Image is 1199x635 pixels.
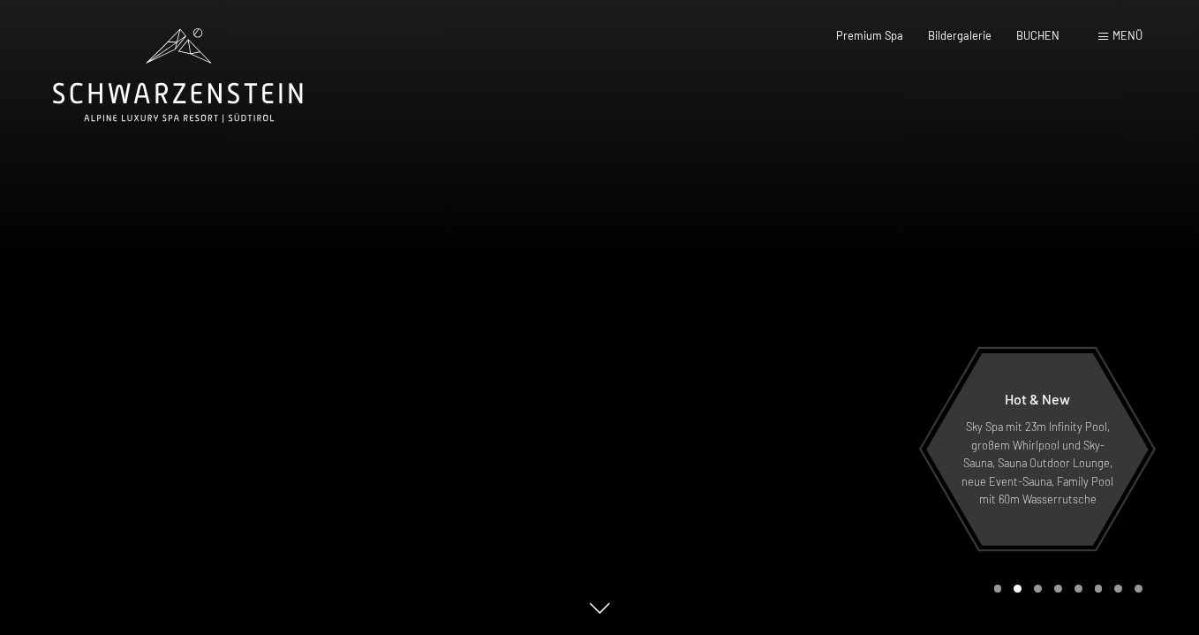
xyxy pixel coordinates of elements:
div: Carousel Page 4 [1054,585,1062,593]
a: Bildergalerie [928,28,992,42]
div: Carousel Page 3 [1034,585,1042,593]
a: BUCHEN [1016,28,1059,42]
div: Carousel Page 5 [1075,585,1082,593]
div: Carousel Page 6 [1095,585,1103,593]
a: Premium Spa [836,28,903,42]
div: Carousel Page 8 [1135,585,1142,593]
div: Carousel Pagination [988,585,1142,593]
a: Hot & New Sky Spa mit 23m Infinity Pool, großem Whirlpool und Sky-Sauna, Sauna Outdoor Lounge, ne... [925,352,1150,547]
span: Menü [1112,28,1142,42]
span: Hot & New [1005,390,1070,407]
div: Carousel Page 2 (Current Slide) [1014,585,1022,593]
div: Carousel Page 1 [994,585,1002,593]
p: Sky Spa mit 23m Infinity Pool, großem Whirlpool und Sky-Sauna, Sauna Outdoor Lounge, neue Event-S... [961,418,1114,508]
div: Carousel Page 7 [1114,585,1122,593]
